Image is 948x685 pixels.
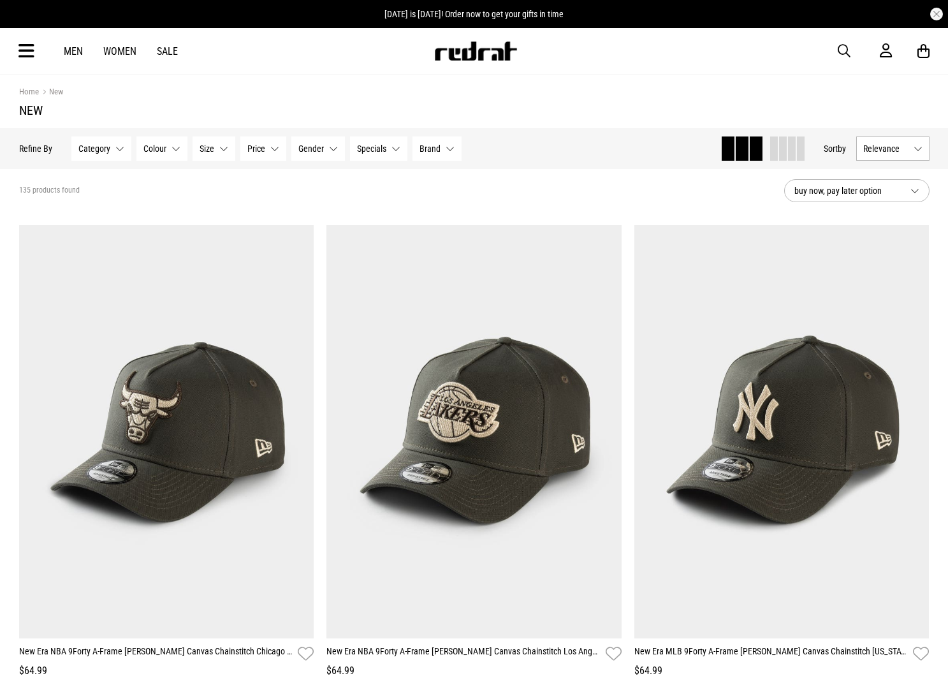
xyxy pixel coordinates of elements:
a: Sale [157,45,178,57]
a: New Era NBA 9Forty A-Frame [PERSON_NAME] Canvas Chainstitch Los Angeles Lakers Snapb [326,645,601,663]
span: [DATE] is [DATE]! Order now to get your gifts in time [384,9,564,19]
p: Refine By [19,144,52,154]
button: Brand [412,136,462,161]
img: Redrat logo [434,41,518,61]
span: Brand [419,144,441,154]
button: Size [193,136,235,161]
button: Sortby [824,141,846,156]
span: by [838,144,846,154]
span: 135 products found [19,186,80,196]
span: buy now, pay later option [794,183,900,198]
span: Size [200,144,214,154]
span: Relevance [863,144,908,154]
button: Specials [350,136,407,161]
a: New Era MLB 9Forty A-Frame [PERSON_NAME] Canvas Chainstitch [US_STATE] Yankees Snapbac [634,645,908,663]
a: New [39,87,63,99]
div: $64.99 [326,663,622,679]
button: Price [240,136,286,161]
div: $64.99 [19,663,314,679]
button: Gender [291,136,345,161]
img: New Era Mlb 9forty A-frame Moss Canvas Chainstitch New York Yankees Snapbac in Brown [634,225,930,638]
a: Women [103,45,136,57]
a: New Era NBA 9Forty A-Frame [PERSON_NAME] Canvas Chainstitch Chicago Bulls Snapback C [19,645,293,663]
span: Price [247,144,265,154]
a: Men [64,45,83,57]
img: New Era Nba 9forty A-frame Moss Canvas Chainstitch Los Angeles Lakers Snapb in Brown [326,225,622,638]
span: Specials [357,144,386,154]
button: Category [71,136,131,161]
span: Gender [298,144,324,154]
button: buy now, pay later option [784,179,930,202]
img: New Era Nba 9forty A-frame Moss Canvas Chainstitch Chicago Bulls Snapback C in Brown [19,225,314,638]
span: Category [78,144,110,154]
button: Relevance [856,136,930,161]
span: Colour [143,144,166,154]
a: Home [19,87,39,96]
h1: New [19,103,930,118]
div: $64.99 [634,663,930,679]
button: Colour [136,136,187,161]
